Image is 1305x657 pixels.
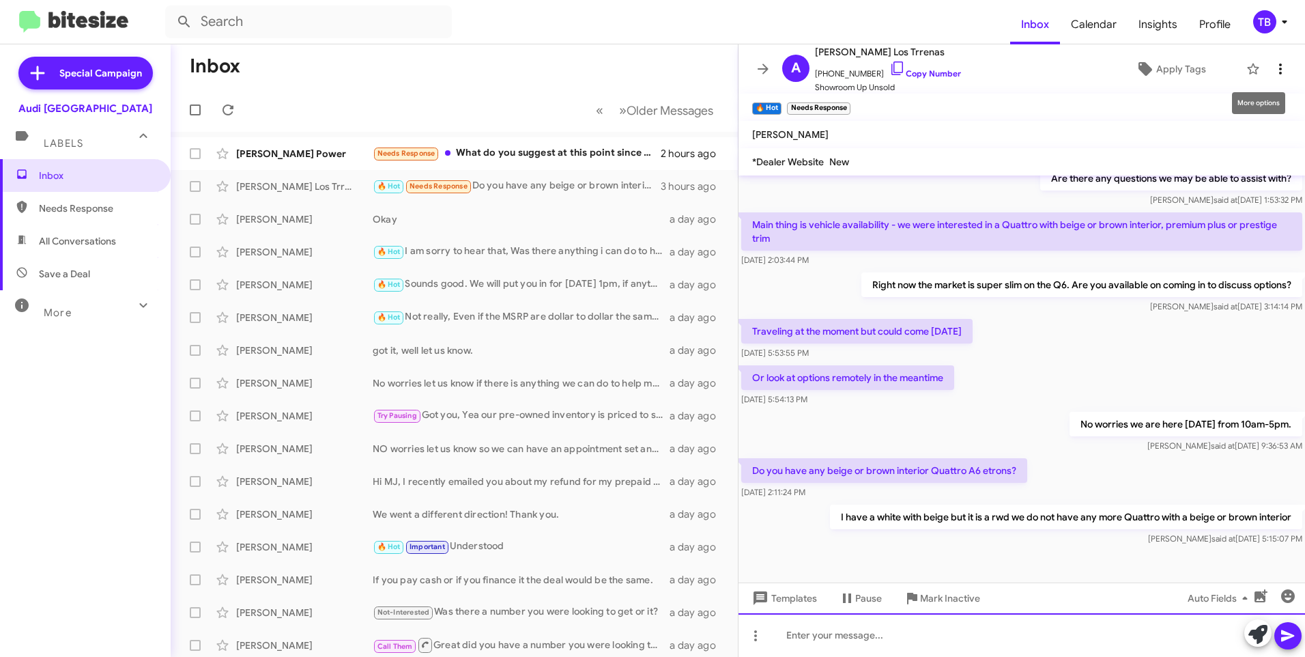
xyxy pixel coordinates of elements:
div: If you pay cash or if you finance it the deal would be the same. [373,573,670,587]
p: Traveling at the moment but could come [DATE] [741,319,973,344]
div: [PERSON_NAME] [236,344,373,357]
div: a day ago [670,573,727,587]
span: Apply Tags [1156,57,1206,81]
div: [PERSON_NAME] [236,212,373,226]
span: [PERSON_NAME] [DATE] 3:14:14 PM [1150,301,1302,311]
span: Call Them [377,642,413,651]
span: [PERSON_NAME] [752,128,829,141]
span: [PERSON_NAME] [DATE] 5:15:07 PM [1148,533,1302,544]
span: [DATE] 2:03:44 PM [741,255,809,265]
div: [PERSON_NAME] [236,606,373,619]
div: [PERSON_NAME] Power [236,147,373,160]
div: [PERSON_NAME] [236,540,373,554]
span: Mark Inactive [920,586,980,611]
div: Audi [GEOGRAPHIC_DATA] [18,102,152,115]
span: 🔥 Hot [377,247,401,256]
a: Insights [1128,5,1188,44]
span: Save a Deal [39,267,90,281]
small: Needs Response [787,102,850,115]
button: Templates [738,586,828,611]
input: Search [165,5,452,38]
span: Pause [855,586,882,611]
div: a day ago [670,409,727,423]
small: 🔥 Hot [752,102,781,115]
button: Apply Tags [1101,57,1239,81]
p: Main thing is vehicle availability - we were interested in a Quattro with beige or brown interior... [741,212,1302,251]
span: [DATE] 5:54:13 PM [741,394,807,404]
a: Calendar [1060,5,1128,44]
span: [DATE] 5:53:55 PM [741,348,809,358]
button: Auto Fields [1177,586,1264,611]
div: 2 hours ago [661,147,727,160]
div: a day ago [670,278,727,292]
div: got it, well let us know. [373,344,670,357]
div: [PERSON_NAME] [236,573,373,587]
span: Important [410,542,445,551]
div: What do you suggest at this point since this is the only vehicle I am interested in? [373,145,661,161]
div: [PERSON_NAME] [236,442,373,456]
div: Got you, Yea our pre-owned inventory is priced to sell we base our car prices based on similar ca... [373,408,670,423]
p: No worries we are here [DATE] from 10am-5pm. [1070,412,1302,436]
button: Next [611,96,721,124]
div: Understood [373,539,670,555]
span: Try Pausing [377,411,417,420]
span: Older Messages [627,103,713,118]
div: We went a different direction! Thank you. [373,507,670,521]
div: a day ago [670,311,727,324]
span: 🔥 Hot [377,280,401,289]
span: Not-Interested [377,608,430,617]
div: Sounds good. We will put you in for [DATE] 1pm, if anything changes let us know. [373,277,670,292]
span: said at [1214,195,1237,205]
span: *Dealer Website [752,156,824,168]
p: Right now the market is super slim on the Q6. Are you available on coming in to discuss options? [861,272,1302,297]
span: Needs Response [377,149,435,158]
div: a day ago [670,540,727,554]
span: Needs Response [410,182,468,191]
div: Okay [373,212,670,226]
span: « [596,102,603,119]
div: More options [1232,92,1285,114]
span: A [791,57,801,79]
a: Profile [1188,5,1242,44]
span: Auto Fields [1188,586,1253,611]
div: a day ago [670,376,727,390]
div: [PERSON_NAME] Los Trrenas [236,180,373,193]
div: a day ago [670,475,727,488]
span: » [619,102,627,119]
div: a day ago [670,639,727,652]
span: [PERSON_NAME] [DATE] 1:53:32 PM [1150,195,1302,205]
div: a day ago [670,442,727,456]
div: 3 hours ago [661,180,727,193]
span: Special Campaign [59,66,142,80]
span: Needs Response [39,201,155,215]
span: More [44,307,72,319]
span: said at [1211,533,1235,544]
nav: Page navigation example [588,96,721,124]
a: Special Campaign [18,57,153,89]
button: Mark Inactive [893,586,991,611]
div: a day ago [670,507,727,521]
div: Great did you have a number you were looking to get for it? [373,637,670,654]
div: [PERSON_NAME] [236,639,373,652]
button: Previous [588,96,612,124]
a: Inbox [1010,5,1060,44]
span: 🔥 Hot [377,542,401,551]
span: Showroom Up Unsold [815,81,961,94]
div: a day ago [670,606,727,619]
div: a day ago [670,212,727,226]
div: [PERSON_NAME] [236,245,373,259]
h1: Inbox [190,55,240,77]
span: Labels [44,137,83,150]
p: Are there any questions we may be able to assist with? [1040,166,1302,191]
div: a day ago [670,344,727,357]
div: NO worries let us know so we can have an appointment set and the car ready for you. [373,442,670,456]
div: Hi MJ, I recently emailed you about my refund for my prepaid maintenance and extended warrant. Ca... [373,475,670,488]
span: New [829,156,849,168]
div: Not really, Even if the MSRP are dollar to dollar the same because different companies use differ... [373,309,670,325]
div: I am sorry to hear that, Was there anything i can do to help? [373,244,670,260]
p: I have a white with beige but it is a rwd we do not have any more Quattro with a beige or brown i... [830,505,1302,529]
